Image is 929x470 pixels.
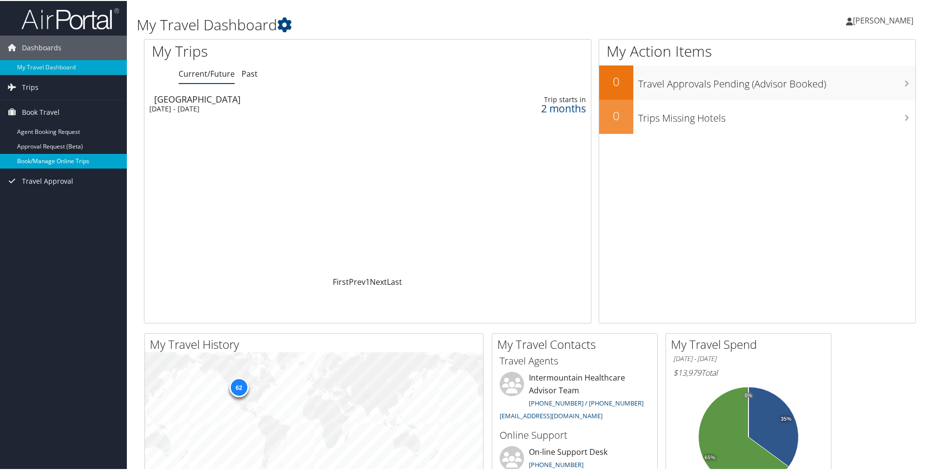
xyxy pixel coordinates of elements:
a: Current/Future [179,67,235,78]
span: Trips [22,74,39,99]
h1: My Action Items [599,40,915,61]
a: [EMAIL_ADDRESS][DOMAIN_NAME] [500,410,603,419]
img: airportal-logo.png [21,6,119,29]
h6: Total [673,366,824,377]
h1: My Travel Dashboard [137,14,661,34]
a: 1 [365,276,370,286]
span: Book Travel [22,99,60,124]
a: Next [370,276,387,286]
span: Travel Approval [22,168,73,192]
a: [PHONE_NUMBER] [529,459,584,468]
a: [PERSON_NAME] [846,5,923,34]
li: Intermountain Healthcare Advisor Team [495,371,655,423]
a: Prev [349,276,365,286]
a: 0Trips Missing Hotels [599,99,915,133]
a: Last [387,276,402,286]
h3: Online Support [500,427,650,441]
tspan: 35% [781,415,791,421]
div: 2 months [478,103,586,112]
h6: [DATE] - [DATE] [673,353,824,363]
h2: 0 [599,107,633,123]
h2: 0 [599,72,633,89]
span: [PERSON_NAME] [853,14,913,25]
h3: Trips Missing Hotels [638,106,915,124]
a: First [333,276,349,286]
tspan: 0% [745,392,752,398]
a: 0Travel Approvals Pending (Advisor Booked) [599,64,915,99]
h3: Travel Approvals Pending (Advisor Booked) [638,71,915,90]
div: [DATE] - [DATE] [149,104,421,112]
a: Past [242,67,258,78]
span: $13,979 [673,366,701,377]
h1: My Trips [152,40,398,61]
h3: Travel Agents [500,353,650,367]
div: Trip starts in [478,94,586,103]
div: [GEOGRAPHIC_DATA] [154,94,425,103]
h2: My Travel History [150,335,483,352]
span: Dashboards [22,35,61,59]
tspan: 65% [705,454,715,460]
h2: My Travel Contacts [497,335,657,352]
a: [PHONE_NUMBER] / [PHONE_NUMBER] [529,398,644,406]
div: 62 [229,376,248,396]
h2: My Travel Spend [671,335,831,352]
